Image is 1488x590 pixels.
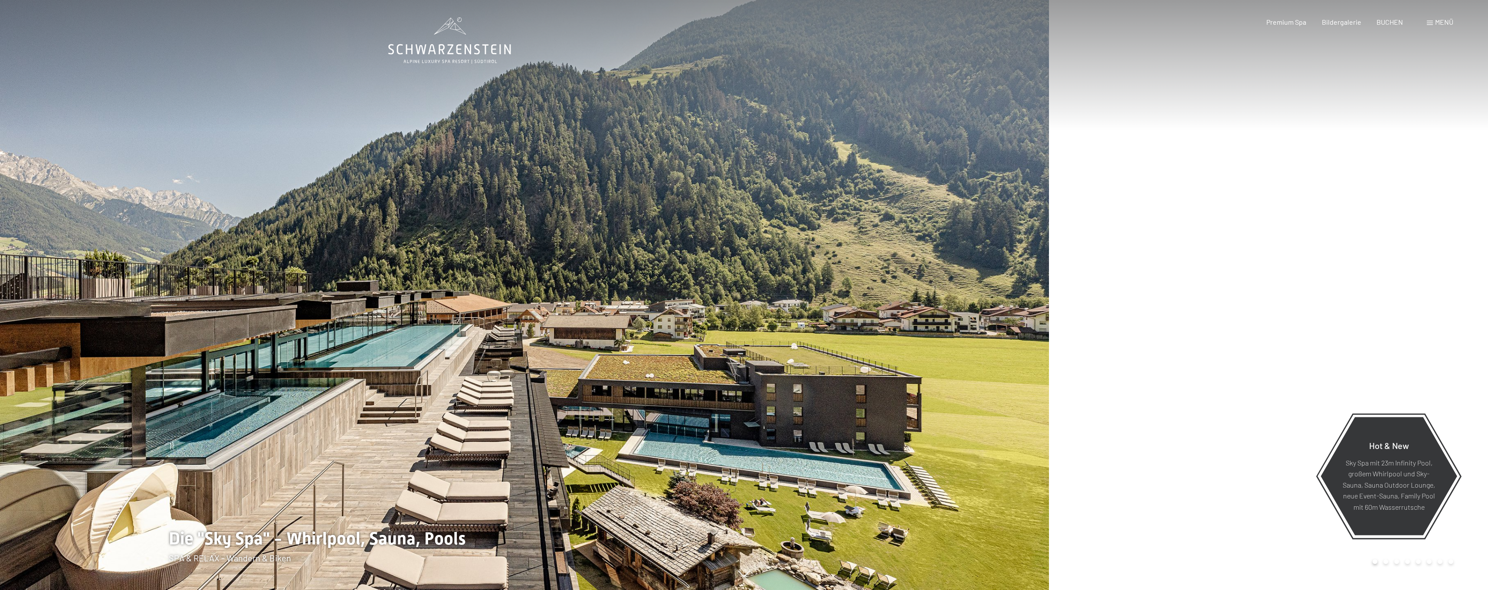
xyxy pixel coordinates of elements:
[1373,559,1377,564] div: Carousel Page 1 (Current Slide)
[1435,18,1453,26] span: Menü
[1342,457,1436,512] p: Sky Spa mit 23m Infinity Pool, großem Whirlpool und Sky-Sauna, Sauna Outdoor Lounge, neue Event-S...
[1322,18,1361,26] a: Bildergalerie
[1320,416,1458,536] a: Hot & New Sky Spa mit 23m Infinity Pool, großem Whirlpool und Sky-Sauna, Sauna Outdoor Lounge, ne...
[1449,559,1453,564] div: Carousel Page 8
[1370,559,1453,564] div: Carousel Pagination
[1266,18,1306,26] a: Premium Spa
[1394,559,1399,564] div: Carousel Page 3
[1383,559,1388,564] div: Carousel Page 2
[1369,440,1409,450] span: Hot & New
[1377,18,1403,26] a: BUCHEN
[1416,559,1421,564] div: Carousel Page 5
[1427,559,1432,564] div: Carousel Page 6
[1405,559,1410,564] div: Carousel Page 4
[1438,559,1442,564] div: Carousel Page 7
